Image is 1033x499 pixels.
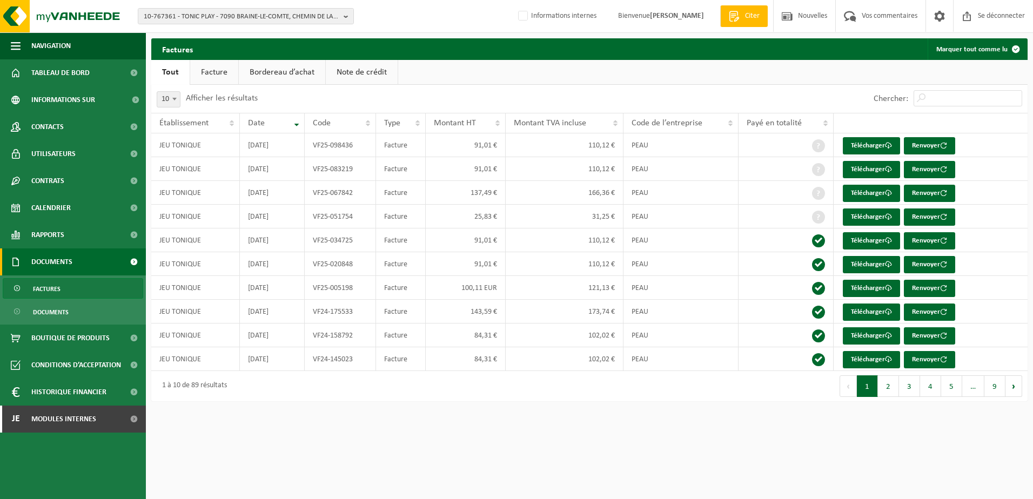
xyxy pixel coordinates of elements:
button: Précédent [840,375,857,397]
font: Renvoyer [912,261,940,268]
td: 84,31 € [426,347,506,371]
font: Renvoyer [912,356,940,363]
td: PEAU [623,323,739,347]
td: 143,59 € [426,300,506,323]
td: VF25-020848 [305,252,376,276]
a: Télécharger [843,327,900,345]
button: Renvoyer [904,351,955,368]
td: VF24-145023 [305,347,376,371]
td: PEAU [623,347,739,371]
td: 166,36 € [506,181,623,205]
td: 121,13 € [506,276,623,300]
button: Renvoyer [904,304,955,321]
td: 102,02 € [506,323,623,347]
a: Télécharger [843,256,900,273]
td: 110,12 € [506,157,623,181]
td: [DATE] [240,252,305,276]
span: Code de l’entreprise [632,119,702,127]
button: Renvoyer [904,185,955,202]
font: Marquer tout comme lu [936,46,1008,53]
td: JEU TONIQUE [151,133,240,157]
span: Rapports [31,221,64,248]
a: Télécharger [843,161,900,178]
td: Facture [376,228,426,252]
td: Facture [376,300,426,323]
font: Renvoyer [912,308,940,315]
td: VF25-051754 [305,205,376,228]
font: Télécharger [851,261,885,268]
button: Marquer tout comme lu [928,38,1027,60]
span: Documents [31,248,72,275]
font: Renvoyer [912,166,940,173]
font: Télécharger [851,190,885,197]
button: Renvoyer [904,327,955,345]
h2: Factures [151,38,204,59]
label: Informations internes [516,8,596,24]
span: 10 [157,91,180,107]
label: Chercher: [874,95,908,103]
a: Note de crédit [326,60,398,85]
td: PEAU [623,133,739,157]
span: Calendrier [31,194,71,221]
span: Citer [742,11,762,22]
label: Afficher les résultats [186,94,258,103]
font: Renvoyer [912,213,940,220]
td: VF24-158792 [305,323,376,347]
button: 10-767361 - TONIC PLAY - 7090 BRAINE-LE-COMTE, CHEMIN DE LA BIENFAISANCE 6 B [138,8,354,24]
button: Prochain [1005,375,1022,397]
td: PEAU [623,157,739,181]
td: 91,01 € [426,252,506,276]
td: VF24-175533 [305,300,376,323]
font: Télécharger [851,308,885,315]
button: 5 [941,375,962,397]
td: Facture [376,323,426,347]
span: Historique financier [31,379,106,406]
span: Informations sur l’entreprise [31,86,125,113]
td: 100,11 EUR [426,276,506,300]
td: PEAU [623,300,739,323]
td: VF25-098436 [305,133,376,157]
font: Renvoyer [912,237,940,244]
td: [DATE] [240,181,305,205]
td: [DATE] [240,157,305,181]
span: … [962,375,984,397]
span: Navigation [31,32,71,59]
td: Facture [376,205,426,228]
button: Renvoyer [904,137,955,154]
font: Télécharger [851,356,885,363]
td: 84,31 € [426,323,506,347]
button: 2 [878,375,899,397]
td: [DATE] [240,133,305,157]
a: Télécharger [843,280,900,297]
td: Facture [376,252,426,276]
td: [DATE] [240,205,305,228]
a: Citer [720,5,768,27]
td: Facture [376,157,426,181]
span: 10-767361 - TONIC PLAY - 7090 BRAINE-LE-COMTE, CHEMIN DE LA BIENFAISANCE 6 B [144,9,339,25]
td: PEAU [623,205,739,228]
span: Montant TVA incluse [514,119,586,127]
font: Télécharger [851,285,885,292]
span: Documents [33,302,69,322]
span: Conditions d’acceptation [31,352,121,379]
a: Factures [3,278,143,299]
span: Payé en totalité [747,119,802,127]
td: PEAU [623,181,739,205]
button: 1 [857,375,878,397]
button: Renvoyer [904,256,955,273]
span: Établissement [159,119,209,127]
td: JEU TONIQUE [151,300,240,323]
td: [DATE] [240,323,305,347]
a: Télécharger [843,232,900,249]
button: Renvoyer [904,161,955,178]
td: Facture [376,133,426,157]
button: Renvoyer [904,208,955,226]
font: Télécharger [851,166,885,173]
span: Utilisateurs [31,140,76,167]
span: 10 [157,92,180,107]
a: Télécharger [843,351,900,368]
div: 1 à 10 de 89 résultats [157,376,227,396]
font: Renvoyer [912,285,940,292]
td: 91,01 € [426,133,506,157]
td: PEAU [623,228,739,252]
